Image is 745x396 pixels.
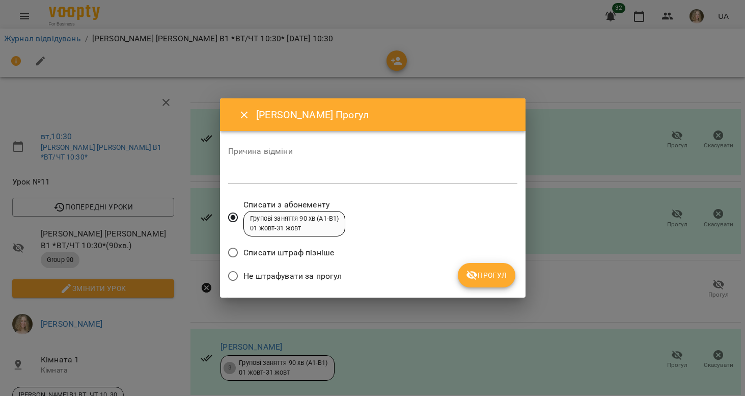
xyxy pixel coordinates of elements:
[256,107,513,123] h6: [PERSON_NAME] Прогул
[243,247,334,259] span: Списати штраф пізніше
[250,214,339,233] div: Групові заняття 90 хв (А1-В1) 01 жовт - 31 жовт
[458,263,515,287] button: Прогул
[228,147,517,155] label: Причина відміни
[232,103,257,127] button: Close
[243,270,342,282] span: Не штрафувати за прогул
[243,199,345,211] span: Списати з абонементу
[466,269,507,281] span: Прогул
